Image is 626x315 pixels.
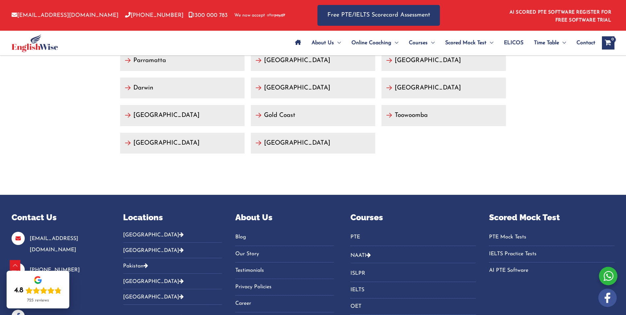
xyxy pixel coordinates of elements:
[504,31,523,54] span: ELICOS
[120,78,245,98] a: Darwin
[120,105,245,126] a: [GEOGRAPHIC_DATA]
[445,31,486,54] span: Scored Mock Test
[12,211,107,224] p: Contact Us
[534,31,559,54] span: Time Table
[350,248,476,263] button: NAATI
[409,31,428,54] span: Courses
[350,301,476,312] a: OET
[598,289,617,307] img: white-facebook.png
[234,12,265,19] span: We now accept
[267,14,285,17] img: Afterpay-Logo
[306,31,346,54] a: About UsMenu Toggle
[489,265,614,276] a: AI PTE Software
[489,211,614,224] p: Scored Mock Test
[125,13,183,18] a: [PHONE_NUMBER]
[350,211,476,224] p: Courses
[602,36,614,50] a: View Shopping Cart, empty
[123,243,222,258] button: [GEOGRAPHIC_DATA]
[12,34,58,52] img: cropped-ew-logo
[350,253,366,258] a: NAATI
[351,31,391,54] span: Online Coaching
[381,50,506,71] a: [GEOGRAPHIC_DATA]
[350,268,476,279] a: ISLPR
[506,5,614,26] aside: Header Widget 1
[489,249,614,260] a: IELTS Practice Tests
[571,31,595,54] a: Contact
[235,211,334,224] p: About Us
[123,295,184,300] a: [GEOGRAPHIC_DATA]
[235,249,334,260] a: Our Story
[14,286,23,295] div: 4.8
[14,286,62,295] div: Rating: 4.8 out of 5
[428,31,435,54] span: Menu Toggle
[123,258,222,274] button: Pakistan
[27,298,49,303] div: 725 reviews
[350,232,476,243] a: PTE
[30,236,78,252] a: [EMAIL_ADDRESS][DOMAIN_NAME]
[346,31,404,54] a: Online CoachingMenu Toggle
[381,78,506,98] a: [GEOGRAPHIC_DATA]
[489,232,614,276] nav: Menu
[235,232,334,243] a: Blog
[251,50,375,71] a: [GEOGRAPHIC_DATA]
[559,31,566,54] span: Menu Toggle
[381,105,506,126] a: Toowoomba
[486,31,493,54] span: Menu Toggle
[188,13,228,18] a: 1300 000 783
[120,50,506,154] nav: Menu
[510,10,611,23] a: AI SCORED PTE SOFTWARE REGISTER FOR FREE SOFTWARE TRIAL
[123,274,222,289] button: [GEOGRAPHIC_DATA]
[317,5,440,26] a: Free PTE/IELTS Scorecard Assessment
[404,31,440,54] a: CoursesMenu Toggle
[235,265,334,276] a: Testimonials
[30,267,80,273] a: [PHONE_NUMBER]
[489,232,614,243] a: PTE Mock Tests
[251,133,375,154] a: [GEOGRAPHIC_DATA]
[391,31,398,54] span: Menu Toggle
[235,298,334,309] a: Career
[290,31,595,54] nav: Site Navigation: Main Menu
[12,13,118,18] a: [EMAIL_ADDRESS][DOMAIN_NAME]
[334,31,341,54] span: Menu Toggle
[350,285,476,296] a: IELTS
[120,133,245,154] a: [GEOGRAPHIC_DATA]
[440,31,499,54] a: Scored Mock TestMenu Toggle
[350,232,476,246] nav: Menu
[123,211,222,224] p: Locations
[251,78,375,98] a: [GEOGRAPHIC_DATA]
[120,50,245,71] a: Parramatta
[312,31,334,54] span: About Us
[123,232,222,243] button: [GEOGRAPHIC_DATA]
[529,31,571,54] a: Time TableMenu Toggle
[251,105,375,126] a: Gold Coast
[235,282,334,293] a: Privacy Policies
[499,31,529,54] a: ELICOS
[123,289,222,305] button: [GEOGRAPHIC_DATA]
[577,31,595,54] span: Contact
